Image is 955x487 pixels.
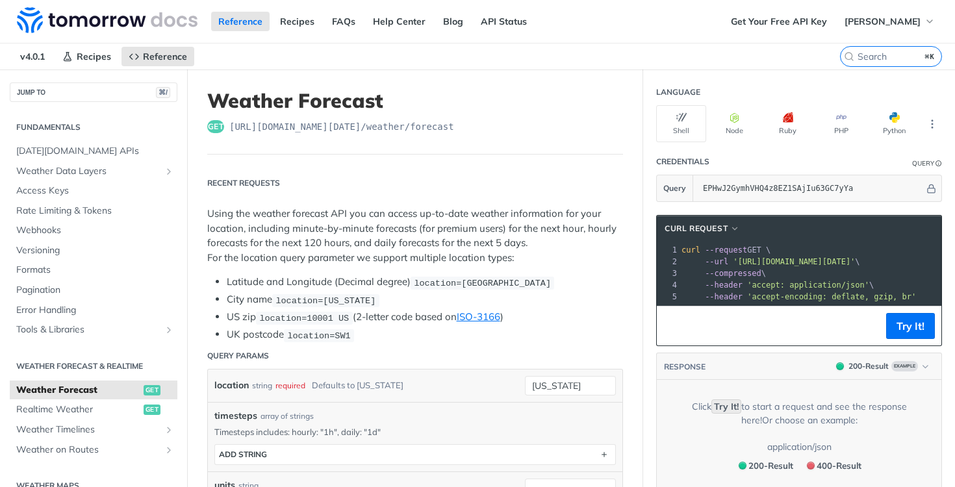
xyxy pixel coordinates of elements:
[665,223,728,234] span: cURL Request
[10,301,177,320] a: Error Handling
[16,244,174,257] span: Versioning
[924,182,938,195] button: Hide
[207,89,623,112] h1: Weather Forecast
[748,460,793,471] span: 200 - Result
[747,292,916,301] span: 'accept-encoding: deflate, gzip, br'
[164,445,174,455] button: Show subpages for Weather on Routes
[705,292,743,301] span: --header
[886,313,935,339] button: Try It!
[207,120,224,133] span: get
[656,105,706,142] button: Shell
[156,87,170,98] span: ⌘/
[144,385,160,395] span: get
[763,105,813,142] button: Ruby
[681,245,770,255] span: GET \
[657,279,679,291] div: 4
[10,260,177,280] a: Formats
[207,206,623,265] p: Using the weather forecast API you can access up-to-date weather information for your location, i...
[696,175,924,201] input: apikey
[325,12,363,31] a: FAQs
[143,51,187,62] span: Reference
[10,82,177,102] button: JUMP TO⌘/
[676,400,922,427] div: Click to start a request and see the response here! Or choose an example:
[656,156,709,168] div: Credentials
[164,166,174,177] button: Show subpages for Weather Data Layers
[214,426,616,438] p: Timesteps includes: hourly: "1h", daily: "1d"
[10,162,177,181] a: Weather Data LayersShow subpages for Weather Data Layers
[10,320,177,340] a: Tools & LibrariesShow subpages for Tools & Libraries
[16,423,160,436] span: Weather Timelines
[16,403,140,416] span: Realtime Weather
[211,12,270,31] a: Reference
[16,323,160,336] span: Tools & Libraries
[681,281,874,290] span: \
[663,360,706,373] button: RESPONSE
[10,142,177,161] a: [DATE][DOMAIN_NAME] APIs
[733,257,855,266] span: '[URL][DOMAIN_NAME][DATE]'
[656,86,700,98] div: Language
[121,47,194,66] a: Reference
[436,12,470,31] a: Blog
[13,47,52,66] span: v4.0.1
[227,310,623,325] li: US zip (2-letter code based on )
[10,281,177,300] a: Pagination
[747,281,869,290] span: 'accept: application/json'
[312,376,403,395] div: Defaults to [US_STATE]
[681,269,766,278] span: \
[922,50,938,63] kbd: ⌘K
[807,462,815,469] span: 400
[724,12,834,31] a: Get Your Free API Key
[219,449,267,459] div: ADD string
[912,158,934,168] div: Query
[663,316,681,336] button: Copy to clipboard
[845,16,921,27] span: [PERSON_NAME]
[227,275,623,290] li: Latitude and Longitude (Decimal degree)
[800,457,866,474] button: 400400-Result
[732,457,798,474] button: 200200-Result
[144,405,160,415] span: get
[711,399,741,414] code: Try It!
[474,12,534,31] a: API Status
[817,460,861,471] span: 400 - Result
[657,175,693,201] button: Query
[10,241,177,260] a: Versioning
[252,376,272,395] div: string
[287,331,350,340] span: location=SW1
[681,245,700,255] span: curl
[16,284,174,297] span: Pagination
[17,7,197,33] img: Tomorrow.io Weather API Docs
[77,51,111,62] span: Recipes
[16,264,174,277] span: Formats
[912,158,942,168] div: QueryInformation
[229,120,454,133] span: https://api.tomorrow.io/v4/weather/forecast
[16,224,174,237] span: Webhooks
[55,47,118,66] a: Recipes
[816,105,866,142] button: PHP
[705,257,728,266] span: --url
[660,222,745,235] button: cURL Request
[830,360,935,373] button: 200200-ResultExample
[214,409,257,423] span: timesteps
[705,281,743,290] span: --header
[10,201,177,221] a: Rate Limiting & Tokens
[273,12,322,31] a: Recipes
[16,184,174,197] span: Access Keys
[657,256,679,268] div: 2
[10,360,177,372] h2: Weather Forecast & realtime
[936,160,942,167] i: Information
[207,350,269,362] div: Query Params
[663,182,686,194] span: Query
[923,114,942,134] button: More Languages
[767,440,832,454] div: application/json
[215,445,615,464] button: ADD string
[705,245,747,255] span: --request
[10,221,177,240] a: Webhooks
[259,313,349,323] span: location=10001 US
[164,325,174,335] button: Show subpages for Tools & Libraries
[275,295,376,305] span: location=[US_STATE]
[657,268,679,279] div: 3
[10,381,177,400] a: Weather Forecastget
[837,12,942,31] button: [PERSON_NAME]
[681,257,860,266] span: \
[709,105,759,142] button: Node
